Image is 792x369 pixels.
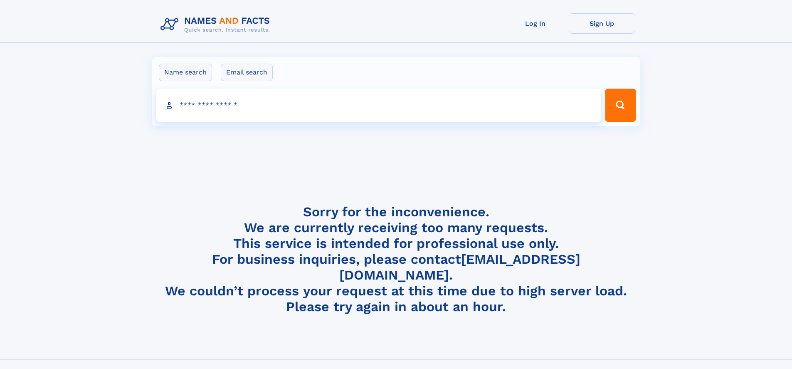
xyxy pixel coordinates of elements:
[156,89,602,122] input: search input
[221,64,273,81] label: Email search
[157,13,277,36] img: Logo Names and Facts
[605,89,636,122] button: Search Button
[502,13,569,34] a: Log In
[569,13,635,34] a: Sign Up
[339,251,580,283] a: [EMAIL_ADDRESS][DOMAIN_NAME]
[157,204,635,315] h4: Sorry for the inconvenience. We are currently receiving too many requests. This service is intend...
[159,64,212,81] label: Name search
